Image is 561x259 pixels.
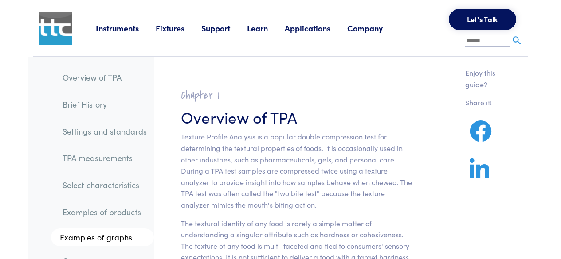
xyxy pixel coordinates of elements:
a: Examples of products [55,202,154,222]
a: Overview of TPA [55,67,154,88]
a: Fixtures [156,23,201,34]
p: Enjoy this guide? [465,67,507,90]
a: Company [347,23,400,34]
a: Examples of graphs [51,228,154,246]
a: Instruments [96,23,156,34]
a: Select characteristics [55,175,154,195]
a: Share on LinkedIn [465,169,494,180]
p: Texture Profile Analysis is a popular double compression test for determining the textural proper... [181,131,412,210]
h3: Overview of TPA [181,106,412,128]
a: TPA measurements [55,148,154,168]
button: Let's Talk [449,9,516,30]
a: Applications [285,23,347,34]
a: Learn [247,23,285,34]
a: Brief History [55,94,154,115]
h2: Chapter I [181,89,412,102]
a: Support [201,23,247,34]
p: Share it! [465,97,507,108]
a: Settings and standards [55,121,154,142]
img: ttc_logo_1x1_v1.0.png [39,12,72,45]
